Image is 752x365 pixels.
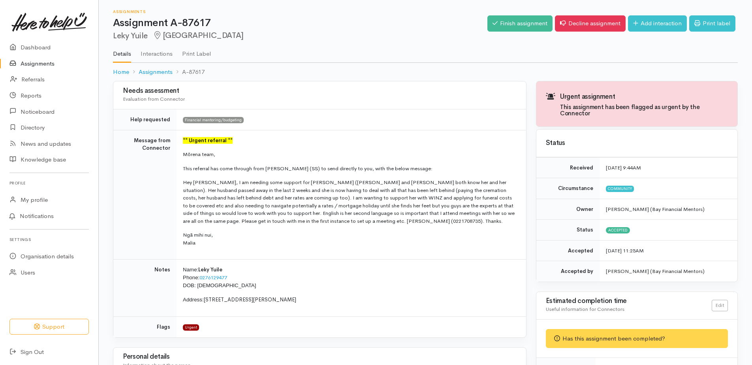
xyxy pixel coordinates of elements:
[183,267,198,273] span: Name:
[183,324,199,331] span: Urgent
[139,68,173,77] a: Assignments
[606,206,705,213] span: [PERSON_NAME] (Bay Financial Mentors)
[712,300,728,311] a: Edit
[9,234,89,245] h6: Settings
[183,275,199,280] span: Phone:
[546,306,624,312] span: Useful information for Connectors
[606,186,634,192] span: Community
[113,317,177,337] td: Flags
[183,282,256,288] span: DOB: [DEMOGRAPHIC_DATA]
[199,274,227,281] a: 0276129477
[204,296,296,303] span: [STREET_ADDRESS][PERSON_NAME]
[536,261,600,282] td: Accepted by
[555,15,626,32] a: Decline assignment
[560,104,728,117] h4: This assignment has been flagged as urgent by the Connector
[628,15,687,32] a: Add interaction
[198,266,222,273] span: Leky Yuile
[183,231,517,246] p: Ngā mihi nui, Malia
[183,179,517,225] p: Hey [PERSON_NAME], I am needing some support for [PERSON_NAME] ([PERSON_NAME] and [PERSON_NAME] b...
[113,9,487,14] h6: Assignments
[560,93,728,101] h3: Urgent assignment
[113,63,738,81] nav: breadcrumb
[183,165,517,173] p: This referral has come through from [PERSON_NAME] (SS) to send directly to you, with the below me...
[141,40,173,62] a: Interactions
[113,31,487,40] h2: Leky Yuile
[536,199,600,220] td: Owner
[606,164,641,171] time: [DATE] 9:44AM
[536,220,600,241] td: Status
[113,130,177,260] td: Message from Connector
[173,68,205,77] li: A-87617
[606,227,630,233] span: Accepted
[113,109,177,130] td: Help requested
[536,157,600,178] td: Received
[606,247,644,254] time: [DATE] 11:25AM
[546,139,728,147] h3: Status
[183,137,233,144] font: ** Urgent referral **
[183,117,244,123] span: Financial mentoring/budgeting
[536,178,600,199] td: Circumstance
[536,240,600,261] td: Accepted
[546,297,712,305] h3: Estimated completion time
[546,329,728,348] div: Has this assignment been completed?
[183,297,204,303] span: Address:
[123,87,517,95] h3: Needs assessment
[113,68,129,77] a: Home
[123,353,517,361] h3: Personal details
[9,319,89,335] button: Support
[152,30,244,40] span: [GEOGRAPHIC_DATA]
[600,261,737,282] td: [PERSON_NAME] (Bay Financial Mentors)
[113,40,131,63] a: Details
[182,40,211,62] a: Print Label
[183,151,517,158] p: Mōrena team,
[9,178,89,188] h6: Profile
[689,15,735,32] a: Print label
[123,96,185,102] span: Evaluation from Connector
[487,15,553,32] a: Finish assignment
[113,260,177,317] td: Notes
[113,17,487,29] h1: Assignment A-87617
